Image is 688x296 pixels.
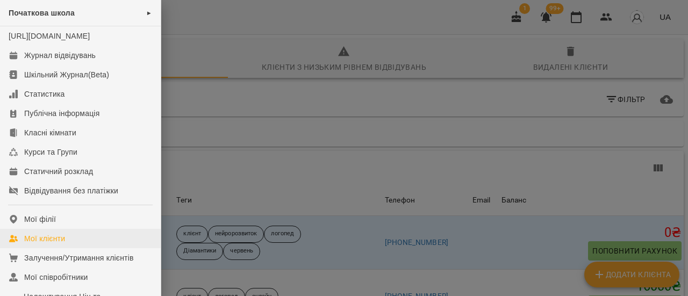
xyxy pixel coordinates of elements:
[24,166,93,177] div: Статичний розклад
[24,272,88,283] div: Мої співробітники
[24,233,65,244] div: Мої клієнти
[9,9,75,17] span: Початкова школа
[24,147,77,157] div: Курси та Групи
[24,69,109,80] div: Шкільний Журнал(Beta)
[24,89,65,99] div: Статистика
[24,108,99,119] div: Публічна інформація
[24,185,118,196] div: Відвідування без платіжки
[24,214,56,225] div: Мої філії
[24,252,134,263] div: Залучення/Утримання клієнтів
[24,127,76,138] div: Класні кімнати
[24,50,96,61] div: Журнал відвідувань
[9,32,90,40] a: [URL][DOMAIN_NAME]
[146,9,152,17] span: ►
